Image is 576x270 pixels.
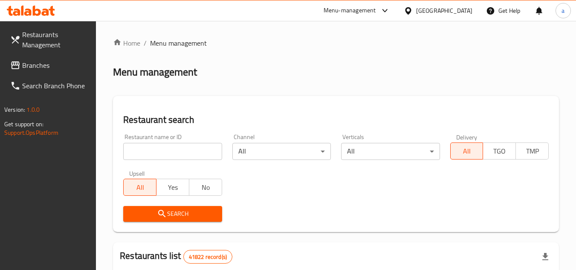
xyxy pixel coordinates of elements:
[184,253,232,261] span: 41822 record(s)
[113,38,559,48] nav: breadcrumb
[129,170,145,176] label: Upsell
[3,55,96,75] a: Branches
[483,142,516,160] button: TGO
[193,181,219,194] span: No
[519,145,545,157] span: TMP
[120,250,232,264] h2: Restaurants list
[450,142,483,160] button: All
[113,38,140,48] a: Home
[189,179,222,196] button: No
[113,65,197,79] h2: Menu management
[341,143,440,160] div: All
[22,81,90,91] span: Search Branch Phone
[123,113,549,126] h2: Restaurant search
[4,127,58,138] a: Support.OpsPlatform
[3,75,96,96] a: Search Branch Phone
[232,143,331,160] div: All
[562,6,564,15] span: a
[183,250,232,264] div: Total records count
[4,104,25,115] span: Version:
[3,24,96,55] a: Restaurants Management
[150,38,207,48] span: Menu management
[123,206,222,222] button: Search
[456,134,478,140] label: Delivery
[324,6,376,16] div: Menu-management
[454,145,480,157] span: All
[127,181,153,194] span: All
[535,247,556,267] div: Export file
[416,6,472,15] div: [GEOGRAPHIC_DATA]
[22,29,90,50] span: Restaurants Management
[26,104,40,115] span: 1.0.0
[22,60,90,70] span: Branches
[144,38,147,48] li: /
[486,145,512,157] span: TGO
[130,209,215,219] span: Search
[123,143,222,160] input: Search for restaurant name or ID..
[156,179,189,196] button: Yes
[123,179,156,196] button: All
[160,181,186,194] span: Yes
[515,142,549,160] button: TMP
[4,119,43,130] span: Get support on:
